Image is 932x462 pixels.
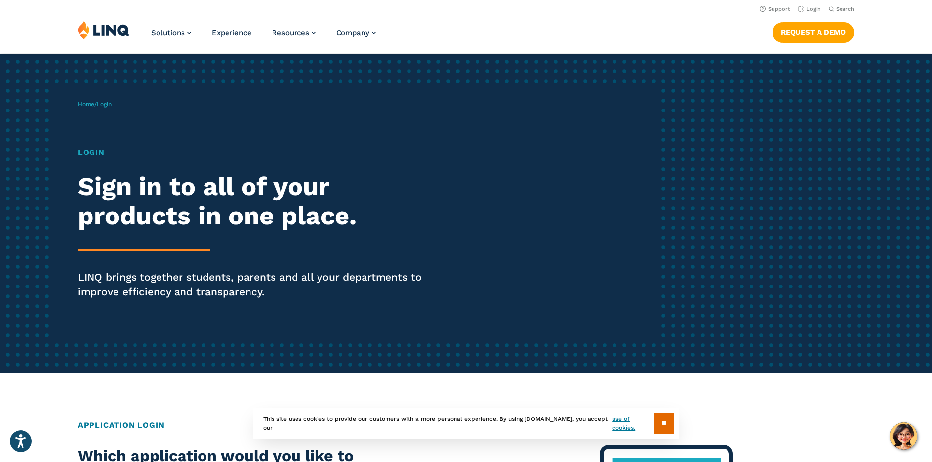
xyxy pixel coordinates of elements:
[253,408,679,439] div: This site uses cookies to provide our customers with a more personal experience. By using [DOMAIN...
[336,28,369,37] span: Company
[773,22,854,42] a: Request a Demo
[97,101,112,108] span: Login
[78,101,112,108] span: /
[151,21,376,53] nav: Primary Navigation
[890,422,917,450] button: Hello, have a question? Let’s chat.
[829,5,854,13] button: Open Search Bar
[78,147,437,158] h1: Login
[798,6,821,12] a: Login
[272,28,316,37] a: Resources
[78,270,437,299] p: LINQ brings together students, parents and all your departments to improve efficiency and transpa...
[78,419,854,431] h2: Application Login
[773,21,854,42] nav: Button Navigation
[836,6,854,12] span: Search
[78,101,94,108] a: Home
[212,28,251,37] a: Experience
[151,28,191,37] a: Solutions
[336,28,376,37] a: Company
[78,172,437,231] h2: Sign in to all of your products in one place.
[151,28,185,37] span: Solutions
[272,28,309,37] span: Resources
[760,6,790,12] a: Support
[78,21,130,39] img: LINQ | K‑12 Software
[612,415,654,432] a: use of cookies.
